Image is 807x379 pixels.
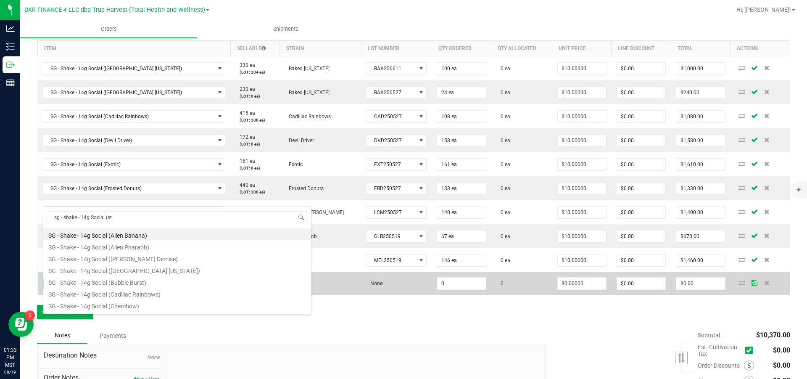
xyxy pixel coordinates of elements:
span: 440 ea [235,182,255,188]
input: 0 [617,135,665,146]
span: MEL250519 [367,254,416,266]
span: Delete Order Detail [761,137,773,142]
th: Unit Price [552,41,612,56]
span: SG - Shake - 14g Social (Devil Driver) [43,135,215,146]
span: 230 ea [235,86,255,92]
span: 0 ea [496,138,510,143]
input: 0 [437,87,485,98]
th: Item [38,41,231,56]
th: Strain [280,41,361,56]
input: 0 [437,278,485,289]
input: 0 [676,63,725,74]
input: 0 [676,135,725,146]
span: 0 ea [496,257,510,263]
p: (LOT: 0 ea) [235,165,274,171]
input: 0 [617,183,665,194]
input: 0 [558,207,606,218]
span: SG - Shake - 14g Social (Cadillac Rainbows) [43,111,215,122]
span: SG - Shake - 14g Social (Frosted Donuts) [43,183,215,194]
span: Subtotal [698,332,720,339]
span: DVD250527 [367,135,416,146]
input: 0 [676,111,725,122]
span: Exotic [285,162,303,167]
p: (LOT: 300 ea) [235,117,274,123]
p: 08/19 [4,369,16,375]
span: EXT250527 [367,159,416,170]
span: 415 ea [235,110,255,116]
span: FRD250527 [367,183,416,194]
th: Qty Allocated [491,41,552,56]
th: Lot Number [361,41,432,56]
input: 0 [676,87,725,98]
span: Hi, [PERSON_NAME]! [736,6,791,13]
span: Save Order Detail [748,185,761,190]
a: Shipments [197,20,374,38]
span: 0 ea [496,233,510,239]
span: Save Order Detail [748,233,761,238]
input: 0 [676,278,725,289]
inline-svg: Analytics [6,24,15,33]
span: Save Order Detail [748,257,761,262]
span: 330 ea [235,62,255,68]
span: Delete Order Detail [761,89,773,94]
span: None [366,281,382,286]
span: Destination Notes [44,350,159,360]
span: Save Order Detail [748,209,761,214]
span: 0 ea [496,209,510,215]
input: 0 [676,207,725,218]
span: 0 ea [496,66,510,72]
span: GLB250519 [367,231,416,242]
span: 0 ea [496,186,510,191]
span: Order Discounts [698,362,744,369]
input: 0 [437,111,485,122]
span: Calculate cultivation tax [745,345,757,356]
input: 0 [558,63,606,74]
span: Save Order Detail [748,280,761,285]
span: NO DATA FOUND [43,134,226,147]
th: Qty Ordered [432,41,491,56]
span: NO DATA FOUND [43,110,226,123]
a: Orders [20,20,197,38]
input: 0 [617,278,665,289]
span: Delete Order Detail [761,257,773,262]
input: 0 [437,183,485,194]
span: Baked [US_STATE] [285,90,330,95]
p: (LOT: 300 ea) [235,189,274,195]
span: LCM250527 [367,207,416,218]
span: Save Order Detail [748,161,761,166]
span: 0 ea [496,114,510,119]
inline-svg: Outbound [6,61,15,69]
input: 0 [676,159,725,170]
input: 0 [558,254,606,266]
span: Delete Order Detail [761,65,773,70]
th: Actions [731,41,790,56]
p: (LOT: 0 ea) [235,141,274,147]
span: Devil Driver [285,138,314,143]
span: Delete Order Detail [761,185,773,190]
span: Lemon [PERSON_NAME] [285,209,344,215]
p: 01:33 PM MST [4,346,16,369]
span: 172 ea [235,134,255,140]
span: DXR FINANCE 4 LLC dba True Harvest (Total Health and Wellness) [24,6,205,13]
div: Payments [87,328,138,343]
span: None [147,354,159,360]
span: SG - Shake - 14g Social ([GEOGRAPHIC_DATA] [US_STATE]) [43,87,215,98]
input: 0 [676,231,725,242]
iframe: Resource center [8,312,34,337]
input: 0 [676,254,725,266]
span: Save Order Detail [748,89,761,94]
span: Baked [US_STATE] [285,66,330,72]
inline-svg: Inventory [6,42,15,51]
span: Save Order Detail [748,113,761,118]
input: 0 [437,231,485,242]
span: Orders [90,25,128,33]
input: 0 [437,207,485,218]
span: 0 [496,281,504,286]
input: 0 [437,254,485,266]
span: $0.00 [773,346,790,354]
input: 0 [558,183,606,194]
span: CAD250527 [367,111,416,122]
button: Add New Detail [37,305,93,319]
iframe: Resource center unread badge [25,310,35,321]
